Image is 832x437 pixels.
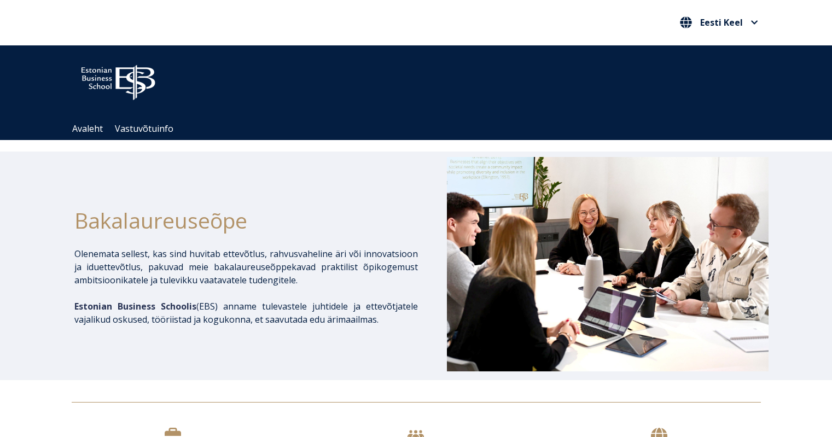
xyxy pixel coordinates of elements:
[74,300,199,312] span: (
[115,123,173,135] a: Vastuvõtuinfo
[447,157,769,371] img: Bakalaureusetudengid
[677,14,761,31] button: Eesti Keel
[700,18,743,27] span: Eesti Keel
[74,300,196,312] span: Estonian Business Schoolis
[72,56,165,103] img: ebs_logo2016_white
[677,14,761,32] nav: Vali oma keel
[74,247,418,287] p: Olenemata sellest, kas sind huvitab ettevõtlus, rahvusvaheline äri või innovatsioon ja iduettevõt...
[74,204,418,236] h1: Bakalaureuseõpe
[66,118,777,140] div: Navigation Menu
[74,300,418,326] p: EBS) anname tulevastele juhtidele ja ettevõtjatele vajalikud oskused, tööriistad ja kogukonna, et...
[72,123,103,135] a: Avaleht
